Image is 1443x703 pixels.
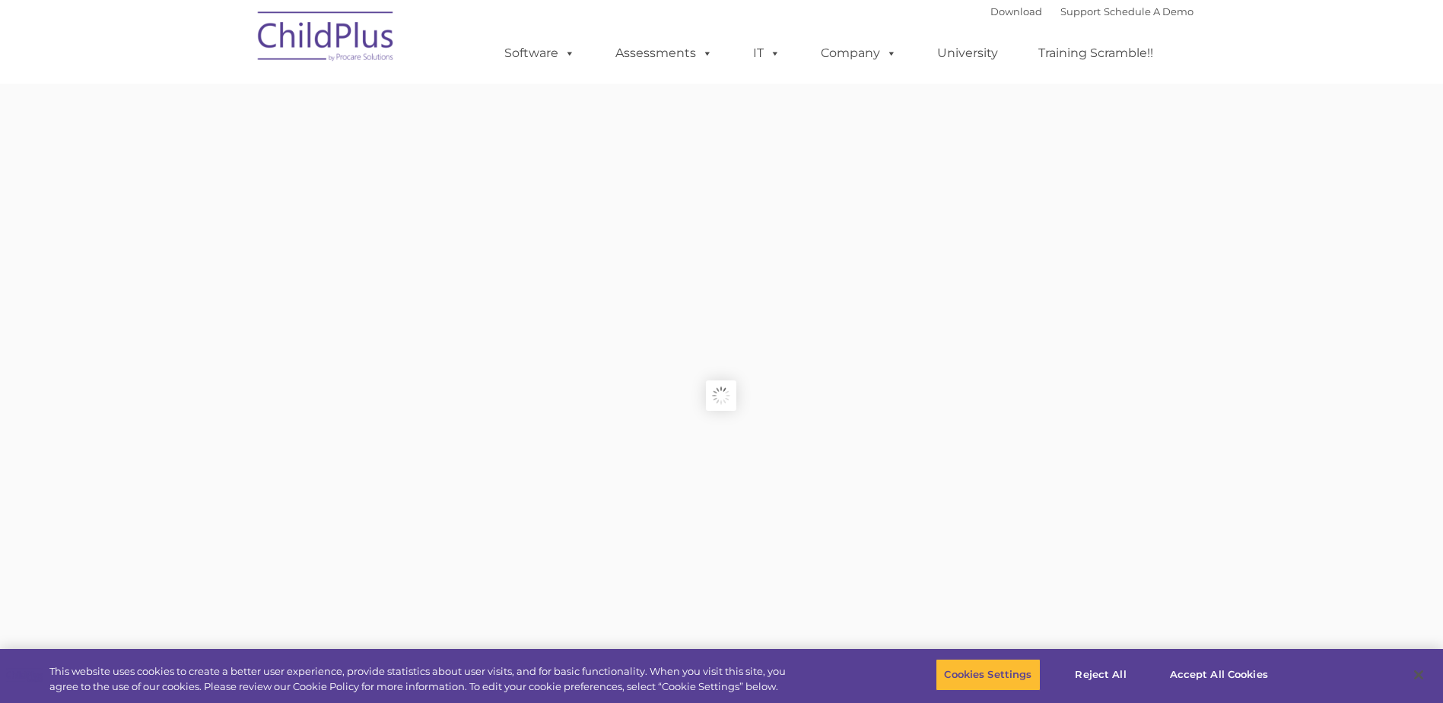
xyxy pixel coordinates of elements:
button: Cookies Settings [936,659,1040,691]
a: Schedule A Demo [1104,5,1193,17]
a: Support [1060,5,1101,17]
a: Software [489,38,590,68]
font: | [990,5,1193,17]
img: ChildPlus by Procare Solutions [250,1,402,77]
a: Training Scramble!! [1023,38,1168,68]
div: This website uses cookies to create a better user experience, provide statistics about user visit... [49,664,793,694]
button: Accept All Cookies [1162,659,1276,691]
a: Assessments [600,38,728,68]
a: Company [806,38,912,68]
button: Close [1402,658,1435,692]
a: University [922,38,1013,68]
a: IT [738,38,796,68]
button: Reject All [1054,659,1149,691]
a: Download [990,5,1042,17]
